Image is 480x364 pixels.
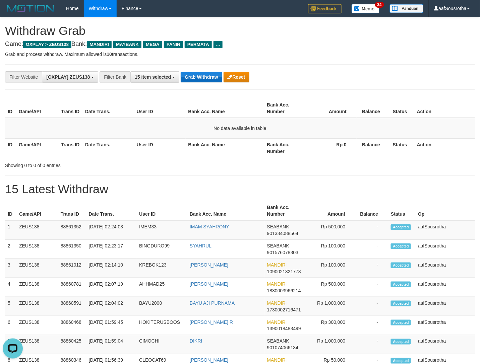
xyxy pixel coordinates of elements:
[306,297,356,316] td: Rp 1,000,000
[5,335,16,354] td: 7
[58,99,82,118] th: Trans ID
[16,335,58,354] td: ZEUS138
[143,41,162,48] span: MEGA
[190,224,229,229] a: IMAM SYAHRONY
[136,278,187,297] td: AHHMAD25
[58,240,86,259] td: 88861350
[355,335,388,354] td: -
[306,220,356,240] td: Rp 500,000
[306,316,356,335] td: Rp 300,000
[190,300,235,306] a: BAYU AJI PURNAMA
[355,220,388,240] td: -
[267,300,287,306] span: MANDIRI
[306,259,356,278] td: Rp 100,000
[164,41,183,48] span: PANIN
[82,99,134,118] th: Date Trans.
[136,335,187,354] td: CIMOCHI
[5,297,16,316] td: 5
[58,335,86,354] td: 88860425
[86,240,137,259] td: [DATE] 02:23:17
[136,201,187,220] th: User ID
[355,297,388,316] td: -
[5,183,475,196] h1: 15 Latest Withdraw
[267,269,301,274] span: Copy 1090021321773 to clipboard
[415,259,475,278] td: aafSousrotha
[414,99,475,118] th: Action
[16,278,58,297] td: ZEUS138
[390,99,414,118] th: Status
[190,319,233,325] a: [PERSON_NAME] R
[5,278,16,297] td: 4
[86,335,137,354] td: [DATE] 01:59:04
[187,201,264,220] th: Bank Acc. Name
[58,201,86,220] th: Trans ID
[190,281,228,287] a: [PERSON_NAME]
[306,138,357,157] th: Rp 0
[136,220,187,240] td: IMEM33
[86,297,137,316] td: [DATE] 02:04:02
[415,335,475,354] td: aafSousrotha
[306,201,356,220] th: Amount
[42,71,98,83] button: [OXPLAY] ZEUS138
[136,297,187,316] td: BAYU2000
[5,259,16,278] td: 3
[391,263,411,268] span: Accepted
[100,71,130,83] div: Filter Bank
[58,316,86,335] td: 88860468
[16,220,58,240] td: ZEUS138
[86,259,137,278] td: [DATE] 02:14:10
[264,99,306,118] th: Bank Acc. Number
[16,138,58,157] th: Game/API
[134,138,186,157] th: User ID
[267,243,289,248] span: SEABANK
[5,201,16,220] th: ID
[136,259,187,278] td: KREBOK123
[391,301,411,306] span: Accepted
[3,3,23,23] button: Open LiveChat chat widget
[355,240,388,259] td: -
[306,240,356,259] td: Rp 100,000
[267,307,301,312] span: Copy 1730002716471 to clipboard
[58,220,86,240] td: 88861352
[136,240,187,259] td: BINGDURO99
[16,259,58,278] td: ZEUS138
[306,99,357,118] th: Amount
[46,74,90,80] span: [OXPLAY] ZEUS138
[355,316,388,335] td: -
[5,24,475,38] h1: Withdraw Grab
[415,316,475,335] td: aafSousrotha
[134,99,186,118] th: User ID
[58,138,82,157] th: Trans ID
[267,339,289,344] span: SEABANK
[5,41,475,48] h4: Game: Bank:
[86,316,137,335] td: [DATE] 01:59:45
[214,41,223,48] span: ...
[415,220,475,240] td: aafSousrotha
[136,316,187,335] td: HOKITERUSBOOS
[355,259,388,278] td: -
[264,201,306,220] th: Bank Acc. Number
[306,278,356,297] td: Rp 500,000
[415,240,475,259] td: aafSousrotha
[267,231,298,236] span: Copy 901334088564 to clipboard
[58,259,86,278] td: 88861012
[390,138,414,157] th: Status
[391,282,411,287] span: Accepted
[391,320,411,325] span: Accepted
[355,201,388,220] th: Balance
[5,99,16,118] th: ID
[130,71,179,83] button: 15 item selected
[267,345,298,351] span: Copy 901074066134 to clipboard
[306,335,356,354] td: Rp 1,000,000
[16,240,58,259] td: ZEUS138
[58,297,86,316] td: 88860591
[264,138,306,157] th: Bank Acc. Number
[190,243,212,248] a: SYAHRUL
[390,4,423,13] img: panduan.png
[388,201,415,220] th: Status
[16,99,58,118] th: Game/API
[375,2,384,8] span: 34
[107,52,112,57] strong: 10
[181,72,222,82] button: Grab Withdraw
[186,99,264,118] th: Bank Acc. Name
